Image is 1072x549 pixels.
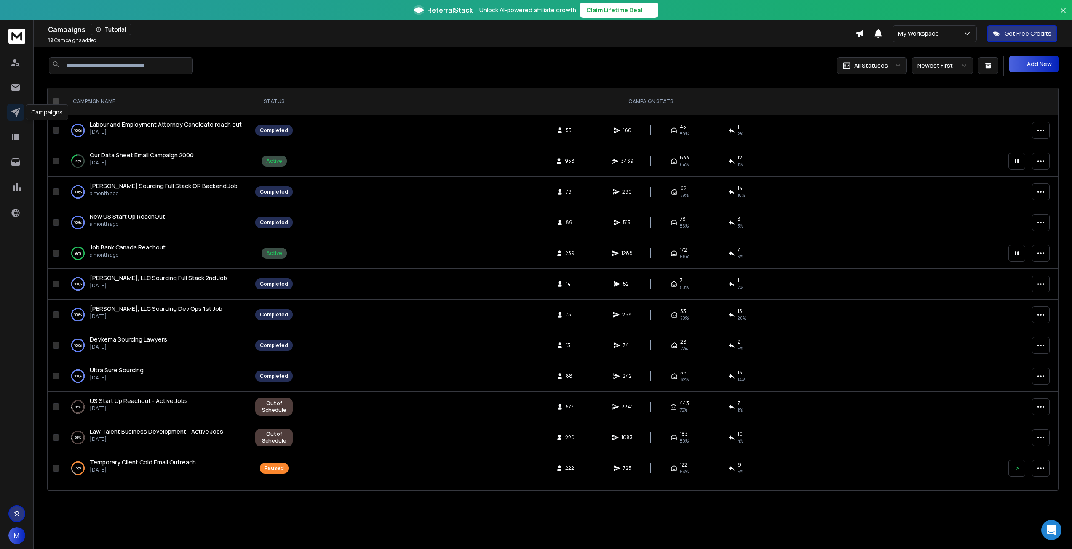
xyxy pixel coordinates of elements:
a: Labour and Employment Attorney Candidate reach out [90,120,242,129]
span: 86 % [680,223,689,229]
span: 66 % [680,253,689,260]
span: 70 % [680,315,689,321]
button: M [8,527,25,544]
span: 18 % [738,192,745,199]
p: a month ago [90,252,166,258]
span: 10 [738,431,743,438]
div: Completed [260,219,288,226]
span: 3439 [621,158,634,164]
span: 78 [680,216,686,223]
span: 958 [565,158,575,164]
div: Completed [260,342,288,349]
span: [PERSON_NAME] Sourcing Full Stack OR Backend Job [90,182,238,190]
button: Add New [1009,56,1059,72]
span: 5 % [738,345,743,352]
span: 725 [623,465,631,472]
td: 100%New US Start Up ReachOuta month ago [63,207,250,238]
td: 93%Law Talent Business Development - Active Jobs[DATE] [63,422,250,453]
th: STATUS [250,88,298,115]
td: 100%[PERSON_NAME], LLC Sourcing Dev Ops 1st Job[DATE] [63,300,250,330]
span: 220 [565,434,575,441]
button: Close banner [1058,5,1069,25]
p: [DATE] [90,344,167,350]
span: 1 [738,277,739,284]
p: 99 % [75,249,81,257]
a: Deykema Sourcing Lawyers [90,335,167,344]
span: 577 [566,403,574,410]
a: Job Bank Canada Reachout [90,243,166,252]
span: 62 [680,185,687,192]
span: 2 [738,339,741,345]
span: 75 [566,311,574,318]
span: 7 [738,247,740,253]
span: Job Bank Canada Reachout [90,243,166,251]
span: 13 [566,342,574,349]
span: 12 [738,154,742,161]
p: My Workspace [898,29,942,38]
span: 9 [738,461,741,468]
span: 80 % [680,438,689,444]
button: Claim Lifetime Deal→ [580,3,658,18]
span: ReferralStack [427,5,473,15]
div: Out of Schedule [260,400,288,414]
td: 99%Job Bank Canada Reachouta month ago [63,238,250,269]
span: 3 [738,216,741,223]
span: US Start Up Reachout - Active Jobs [90,397,188,405]
p: 100 % [74,126,82,135]
span: 1083 [621,434,633,441]
span: 1 % [738,161,743,168]
div: Paused [265,465,284,472]
span: 89 [566,219,574,226]
div: Out of Schedule [260,431,288,444]
span: 122 [680,461,687,468]
span: 12 [48,37,53,44]
span: 222 [565,465,574,472]
p: 93 % [75,433,81,442]
td: 79%Temporary Client Cold Email Outreach[DATE] [63,453,250,484]
button: Get Free Credits [987,25,1057,42]
span: 290 [622,188,632,195]
div: Completed [260,311,288,318]
p: 79 % [75,464,81,472]
span: 53 [680,308,686,315]
a: Temporary Client Cold Email Outreach [90,458,196,467]
p: 100 % [74,188,82,196]
div: Campaigns [26,104,68,120]
span: 45 [680,124,686,130]
td: 100%Ultra Sure Sourcing[DATE] [63,361,250,392]
p: 100 % [74,341,82,350]
span: 14 [738,185,743,192]
p: [DATE] [90,282,227,289]
span: 80 % [680,130,689,137]
p: 93 % [75,403,81,411]
span: 14 % [738,376,745,383]
span: 7 % [738,284,743,291]
span: 172 [680,247,687,253]
p: [DATE] [90,129,242,135]
span: 88 [566,373,574,379]
span: 14 [566,281,574,287]
a: [PERSON_NAME], LLC Sourcing Dev Ops 1st Job [90,305,222,313]
span: 55 [566,127,574,134]
p: 100 % [74,218,82,227]
button: Tutorial [91,24,131,35]
span: 74 [623,342,631,349]
div: Campaigns [48,24,855,35]
span: Our Data Sheet Email Campaign 2000 [90,151,194,159]
td: 100%[PERSON_NAME], LLC Sourcing Full Stack 2nd Job[DATE] [63,269,250,300]
span: 20 % [738,315,746,321]
div: Active [266,250,282,257]
span: 3 % [738,253,743,260]
span: 62 % [680,376,689,383]
p: 100 % [74,310,82,319]
p: [DATE] [90,159,194,166]
span: 2 % [738,130,743,137]
td: 22%Our Data Sheet Email Campaign 2000[DATE] [63,146,250,177]
span: 56 [680,369,687,376]
span: 13 [738,369,742,376]
div: Completed [260,373,288,379]
a: Our Data Sheet Email Campaign 2000 [90,151,194,159]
